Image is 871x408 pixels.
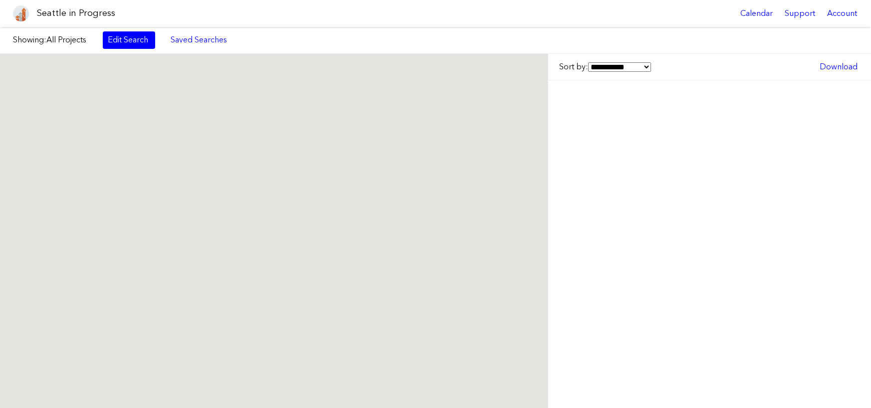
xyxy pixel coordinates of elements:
span: All Projects [46,35,86,44]
label: Showing: [13,34,93,45]
h1: Seattle in Progress [37,7,115,19]
a: Download [815,58,863,75]
a: Edit Search [103,31,155,48]
label: Sort by: [559,61,651,72]
img: favicon-96x96.png [13,5,29,21]
a: Saved Searches [165,31,232,48]
select: Sort by: [588,62,651,72]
